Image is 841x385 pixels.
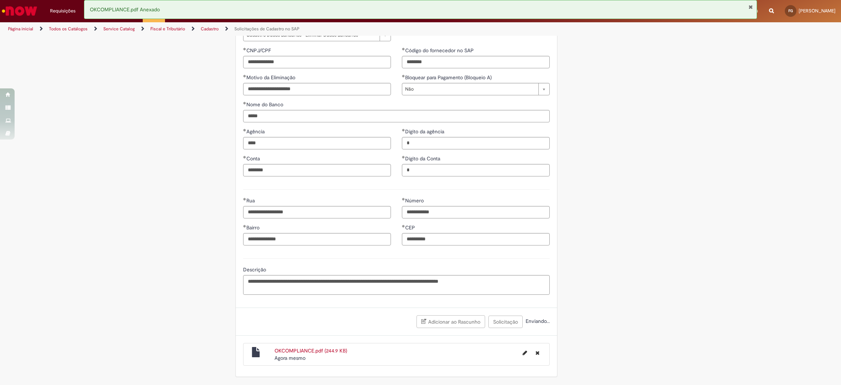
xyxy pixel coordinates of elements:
[1,4,38,18] img: ServiceNow
[246,74,297,81] span: Motivo da Eliminação
[243,137,391,149] input: Agência
[518,347,531,359] button: Editar nome de arquivo OKCOMPLIANCE.pdf
[274,355,306,361] span: Agora mesmo
[243,198,246,201] span: Obrigatório Preenchido
[234,26,299,32] a: Solicitações de Cadastro no SAP
[243,129,246,131] span: Obrigatório Preenchido
[405,155,442,162] span: Dígito da Conta
[788,8,793,13] span: FG
[243,102,246,104] span: Obrigatório Preenchido
[748,4,753,10] button: Fechar Notificação
[243,275,550,295] textarea: Descrição
[402,206,550,218] input: Número
[402,56,550,68] input: Código do fornecedor no SAP
[402,137,550,149] input: Dígito da agência
[90,6,160,13] span: OKCOMPLIANCE.pdf Anexado
[243,110,550,122] input: Nome do Banco
[246,197,256,204] span: Rua
[405,128,446,135] span: Dígito da agência
[405,83,535,95] span: Não
[402,129,405,131] span: Obrigatório Preenchido
[274,355,306,361] time: 30/09/2025 12:04:40
[246,101,285,108] span: Nome do Banco
[246,47,272,54] span: CNPJ/CPF
[405,224,416,231] span: CEP
[799,8,836,14] span: [PERSON_NAME]
[243,56,391,68] input: CNPJ/CPF
[405,47,475,54] span: Código do fornecedor no SAP
[243,164,391,176] input: Conta
[402,47,405,50] span: Obrigatório Preenchido
[524,318,550,324] span: Enviando...
[402,75,405,77] span: Obrigatório Preenchido
[150,26,185,32] a: Fiscal e Tributário
[274,347,347,354] a: OKCOMPLIANCE.pdf (244.9 KB)
[243,83,391,95] input: Motivo da Eliminação
[243,225,246,228] span: Obrigatório Preenchido
[402,164,550,176] input: Dígito da Conta
[402,156,405,159] span: Obrigatório Preenchido
[50,7,76,15] span: Requisições
[405,74,493,81] span: Bloquear para Pagamento (Bloqueio A)
[8,26,33,32] a: Página inicial
[201,26,219,32] a: Cadastro
[103,26,135,32] a: Service Catalog
[246,224,261,231] span: Bairro
[402,198,405,201] span: Obrigatório Preenchido
[246,155,261,162] span: Conta
[243,233,391,245] input: Bairro
[402,233,550,245] input: CEP
[243,75,246,77] span: Obrigatório Preenchido
[243,266,268,273] span: Descrição
[243,47,246,50] span: Obrigatório Preenchido
[405,197,425,204] span: Número
[402,225,405,228] span: Obrigatório Preenchido
[243,156,246,159] span: Obrigatório Preenchido
[5,22,555,36] ul: Trilhas de página
[243,206,391,218] input: Rua
[531,347,544,359] button: Excluir OKCOMPLIANCE.pdf
[246,128,266,135] span: Agência
[49,26,88,32] a: Todos os Catálogos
